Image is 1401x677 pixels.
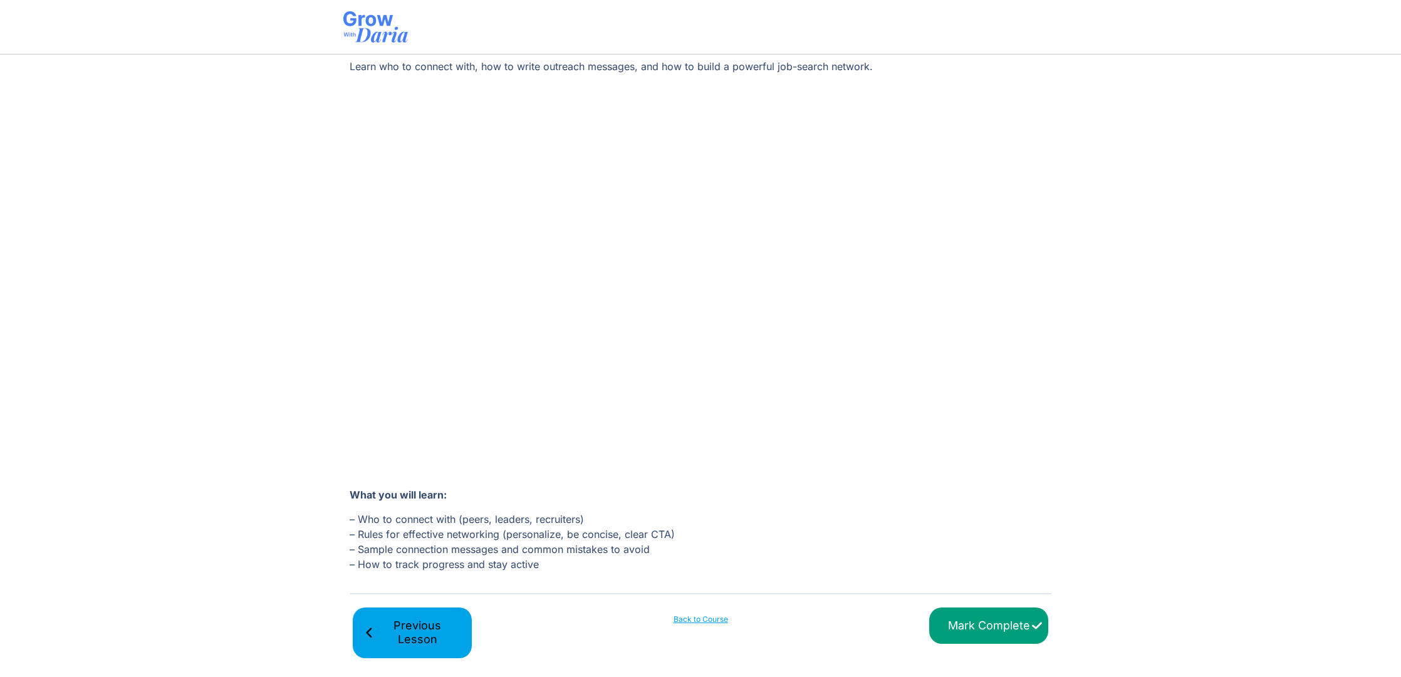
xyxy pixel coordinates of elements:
[641,614,760,625] a: Back to Course
[353,607,472,658] a: Previous Lesson
[350,59,1051,74] p: Learn who to connect with, how to write outreach messages, and how to build a powerful job-search...
[350,488,447,501] strong: What you will learn:
[350,512,1051,572] p: – Who to connect with (peers, leaders, recruiters) – Rules for effective networking (personalize,...
[374,619,461,647] span: Previous Lesson
[929,607,1048,644] input: Mark Complete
